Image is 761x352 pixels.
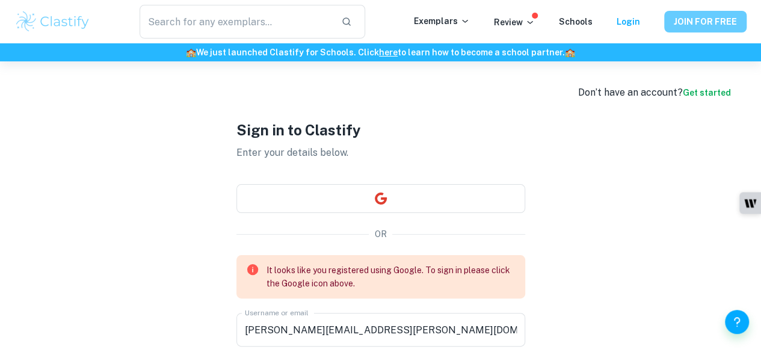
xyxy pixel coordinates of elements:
span: 🏫 [186,48,196,57]
h1: Sign in to Clastify [236,119,525,141]
a: Schools [559,17,593,26]
p: OR [375,227,387,241]
a: here [379,48,398,57]
div: Don’t have an account? [578,85,731,100]
span: 🏫 [565,48,575,57]
p: Enter your details below. [236,146,525,160]
button: JOIN FOR FREE [664,11,747,32]
a: Login [617,17,640,26]
div: It looks like you registered using Google. To sign in please click the Google icon above. [267,259,516,295]
p: Review [494,16,535,29]
input: Search for any exemplars... [140,5,332,39]
h6: We just launched Clastify for Schools. Click to learn how to become a school partner. [2,46,759,59]
a: Get started [683,88,731,97]
label: Username or email [245,307,309,318]
button: Help and Feedback [725,310,749,334]
img: Clastify logo [14,10,91,34]
p: Exemplars [414,14,470,28]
